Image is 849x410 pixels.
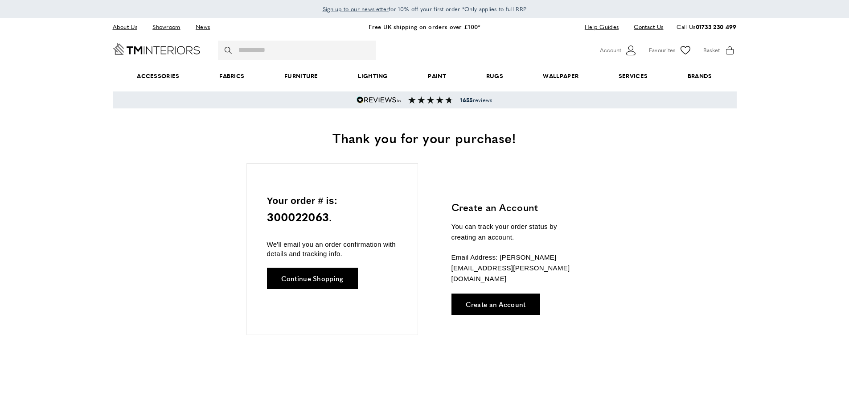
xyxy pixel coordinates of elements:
[113,21,144,33] a: About Us
[323,5,389,13] span: Sign up to our newsletter
[264,62,338,90] a: Furniture
[323,5,527,13] span: for 10% off your first order *Only applies to full RRP
[649,44,692,57] a: Favourites
[267,208,329,226] span: 300022063
[369,22,480,31] a: Free UK shipping on orders over £100*
[466,301,526,307] span: Create an Account
[267,268,358,289] a: Continue Shopping
[267,193,398,227] p: Your order # is: .
[267,240,398,258] p: We'll email you an order confirmation with details and tracking info.
[113,43,200,55] a: Go to Home page
[451,252,583,284] p: Email Address: [PERSON_NAME][EMAIL_ADDRESS][PERSON_NAME][DOMAIN_NAME]
[332,128,516,147] span: Thank you for your purchase!
[189,21,217,33] a: News
[338,62,408,90] a: Lighting
[599,62,668,90] a: Services
[451,200,583,214] h3: Create an Account
[578,21,625,33] a: Help Guides
[199,62,264,90] a: Fabrics
[668,62,732,90] a: Brands
[649,46,676,55] span: Favourites
[225,41,234,60] button: Search
[523,62,599,90] a: Wallpaper
[627,21,663,33] a: Contact Us
[460,96,492,104] span: reviews
[408,62,466,90] a: Paint
[600,46,621,55] span: Account
[146,21,187,33] a: Showroom
[600,44,638,57] button: Customer Account
[323,4,389,13] a: Sign up to our newsletter
[460,96,472,104] strong: 1655
[408,96,453,104] img: Reviews section
[677,22,736,32] p: Call Us
[451,294,540,315] a: Create an Account
[466,62,523,90] a: Rugs
[451,221,583,243] p: You can track your order status by creating an account.
[281,275,344,282] span: Continue Shopping
[696,22,737,31] a: 01733 230 499
[357,96,401,104] img: Reviews.io 5 stars
[117,62,199,90] span: Accessories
